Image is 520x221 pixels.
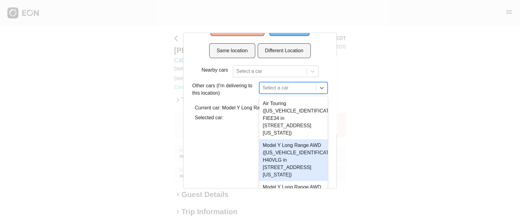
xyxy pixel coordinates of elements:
div: Model Y Long Range AWD ([US_VEHICLE_IDENTIFICATION_NUMBER] H40VLG in [STREET_ADDRESS][US_STATE]) [259,139,328,181]
p: Nearby cars [202,66,228,74]
button: Same location [209,43,255,58]
div: Air Touring ([US_VEHICLE_IDENTIFICATION_NUMBER] FIEE34 in [STREET_ADDRESS][US_STATE]) [259,97,328,139]
button: Different Location [258,43,311,58]
p: Selected car: [195,114,325,121]
p: Current car: Model Y Long Range AWD (C402744 in 11101) [195,104,325,112]
p: Other cars (I'm delivering to this location) [192,82,257,97]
